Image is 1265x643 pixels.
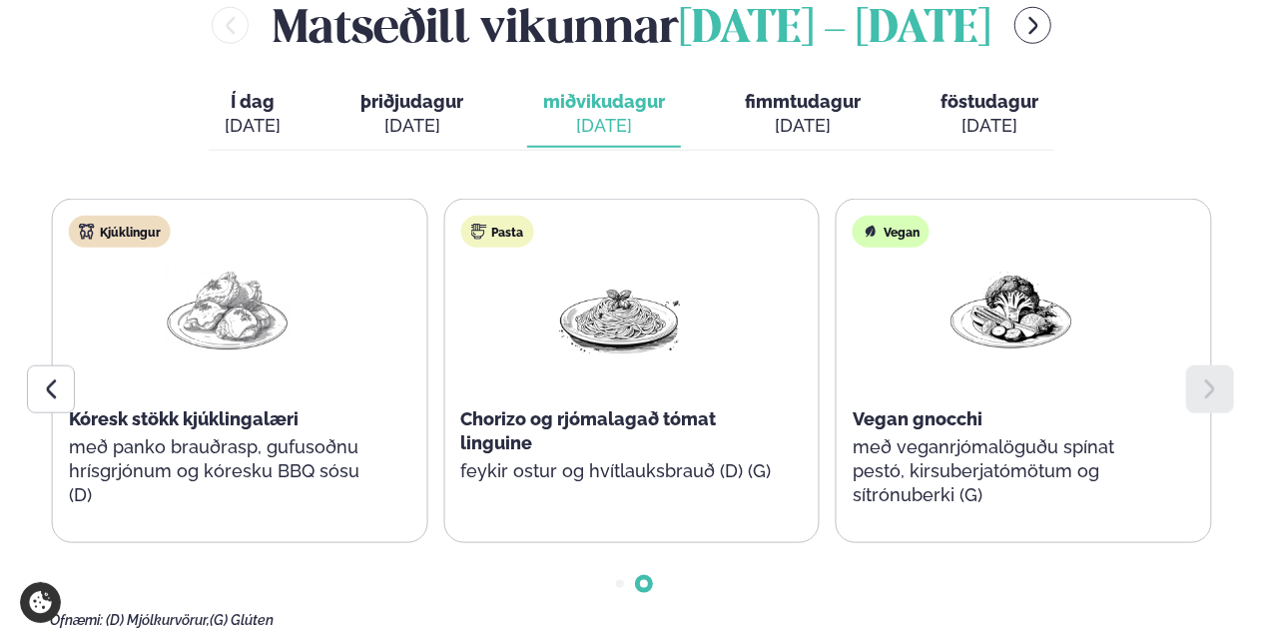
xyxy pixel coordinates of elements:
span: miðvikudagur [543,91,665,112]
span: föstudagur [941,91,1038,112]
div: [DATE] [543,114,665,138]
button: Í dag [DATE] [209,82,297,148]
img: Chicken-thighs.png [164,264,292,356]
img: Vegan.png [948,264,1075,356]
button: föstudagur [DATE] [925,82,1054,148]
p: með veganrjómalöguðu spínat pestó, kirsuberjatómötum og sítrónuberki (G) [853,435,1170,507]
div: [DATE] [941,114,1038,138]
div: [DATE] [745,114,861,138]
div: [DATE] [225,114,281,138]
p: feykir ostur og hvítlauksbrauð (D) (G) [460,459,778,483]
span: Go to slide 1 [616,580,624,588]
span: fimmtudagur [745,91,861,112]
a: Cookie settings [20,582,61,623]
span: Kóresk stökk kjúklingalæri [69,408,299,429]
span: [DATE] - [DATE] [679,8,990,52]
div: [DATE] [360,114,463,138]
img: Spagetti.png [555,264,683,356]
span: (G) Glúten [210,612,274,628]
img: chicken.svg [79,224,95,240]
p: með panko brauðrasp, gufusoðnu hrísgrjónum og kóresku BBQ sósu (D) [69,435,386,507]
img: Vegan.svg [863,224,879,240]
button: fimmtudagur [DATE] [729,82,877,148]
span: Chorizo og rjómalagað tómat linguine [460,408,716,453]
button: menu-btn-right [1014,7,1051,44]
span: Í dag [225,90,281,114]
span: þriðjudagur [360,91,463,112]
button: þriðjudagur [DATE] [344,82,479,148]
span: (D) Mjólkurvörur, [106,612,210,628]
span: Vegan gnocchi [853,408,982,429]
span: Go to slide 2 [640,580,648,588]
button: miðvikudagur [DATE] [527,82,681,148]
div: Kjúklingur [69,216,171,248]
img: pasta.svg [470,224,486,240]
div: Vegan [853,216,930,248]
span: Ofnæmi: [50,612,103,628]
div: Pasta [460,216,533,248]
button: menu-btn-left [212,7,249,44]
